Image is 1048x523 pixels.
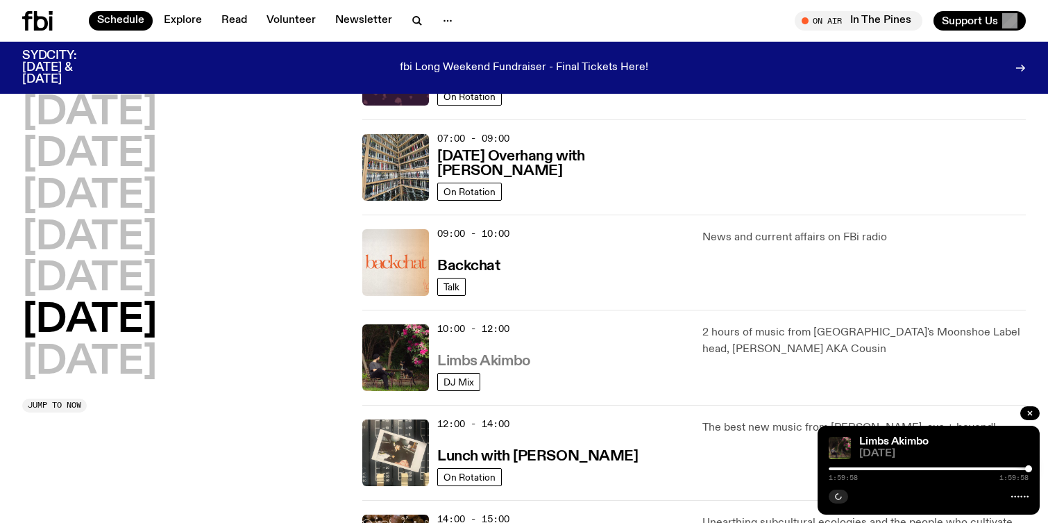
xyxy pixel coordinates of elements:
button: [DATE] [22,343,157,382]
a: Schedule [89,11,153,31]
button: Jump to now [22,399,87,413]
button: [DATE] [22,135,157,174]
h3: Backchat [437,259,500,274]
img: A polaroid of Ella Avni in the studio on top of the mixer which is also located in the studio. [362,420,429,486]
p: fbi Long Weekend Fundraiser - Final Tickets Here! [400,62,648,74]
span: On Rotation [443,187,496,197]
a: [DATE] Overhang with [PERSON_NAME] [437,147,686,179]
p: 2 hours of music from [GEOGRAPHIC_DATA]'s Moonshoe Label head, [PERSON_NAME] AKA Cousin [702,324,1026,358]
a: Newsletter [327,11,400,31]
a: On Rotation [437,468,502,486]
p: The best new music from [PERSON_NAME], aus + beyond! [702,420,1026,436]
button: [DATE] [22,94,157,133]
a: Lunch with [PERSON_NAME] [437,447,638,464]
button: [DATE] [22,301,157,340]
p: News and current affairs on FBi radio [702,229,1026,246]
img: Jackson sits at an outdoor table, legs crossed and gazing at a black and brown dog also sitting a... [362,324,429,391]
h3: [DATE] Overhang with [PERSON_NAME] [437,149,686,179]
img: A corner shot of the fbi music library [362,134,429,201]
span: 10:00 - 12:00 [437,322,509,335]
a: Limbs Akimbo [859,436,929,447]
h3: Lunch with [PERSON_NAME] [437,449,638,464]
img: Jackson sits at an outdoor table, legs crossed and gazing at a black and brown dog also sitting a... [829,437,851,459]
a: On Rotation [437,88,502,106]
span: On Rotation [443,472,496,483]
a: Backchat [437,256,500,274]
span: 07:00 - 09:00 [437,132,509,145]
span: Support Us [942,15,998,27]
button: [DATE] [22,260,157,299]
span: 1:59:58 [999,474,1029,481]
a: Volunteer [258,11,324,31]
button: [DATE] [22,177,157,216]
button: [DATE] [22,219,157,258]
button: On AirIn The Pines [795,11,922,31]
span: [DATE] [859,449,1029,459]
span: Talk [443,282,459,292]
a: Explore [155,11,210,31]
span: 12:00 - 14:00 [437,417,509,431]
button: Support Us [933,11,1026,31]
span: 1:59:58 [829,474,858,481]
span: DJ Mix [443,377,474,388]
a: Read [213,11,255,31]
a: Limbs Akimbo [437,351,531,369]
span: 09:00 - 10:00 [437,227,509,240]
span: On Rotation [443,92,496,102]
span: Jump to now [28,401,81,409]
h3: SYDCITY: [DATE] & [DATE] [22,50,111,85]
a: DJ Mix [437,373,480,391]
a: On Rotation [437,183,502,201]
h3: Limbs Akimbo [437,354,531,369]
a: Talk [437,278,466,296]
